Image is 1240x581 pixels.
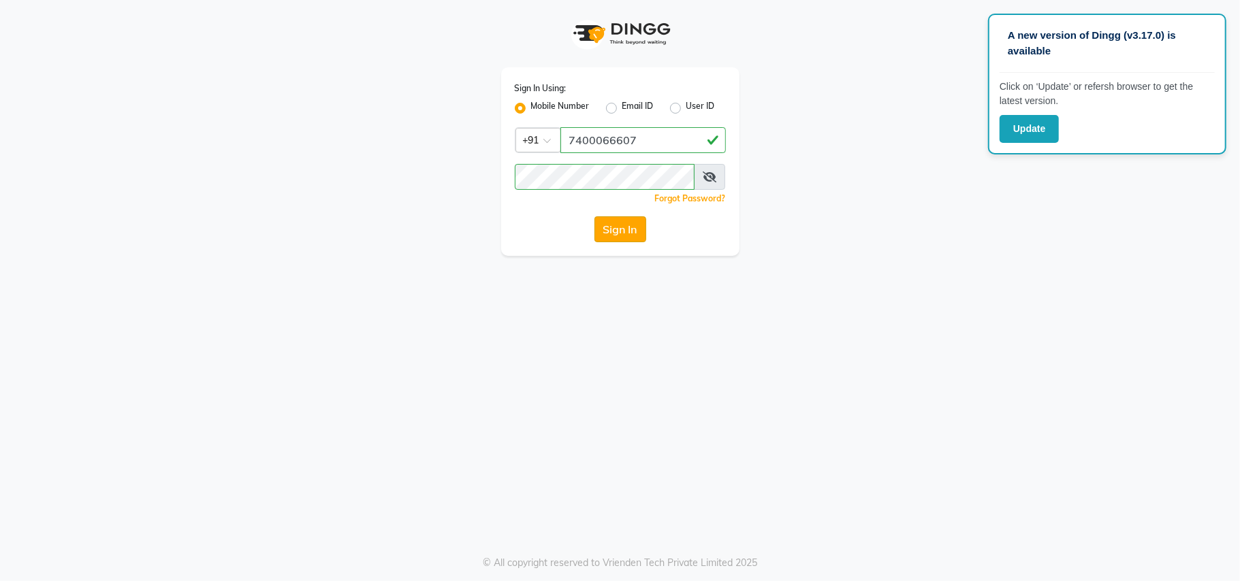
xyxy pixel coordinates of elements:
[1008,28,1207,59] p: A new version of Dingg (v3.17.0) is available
[1000,115,1059,143] button: Update
[655,193,726,203] a: Forgot Password?
[622,100,654,116] label: Email ID
[566,14,675,54] img: logo1.svg
[531,100,590,116] label: Mobile Number
[560,127,726,153] input: Username
[686,100,715,116] label: User ID
[515,164,695,190] input: Username
[515,82,567,95] label: Sign In Using:
[594,216,646,242] button: Sign In
[1000,80,1215,108] p: Click on ‘Update’ or refersh browser to get the latest version.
